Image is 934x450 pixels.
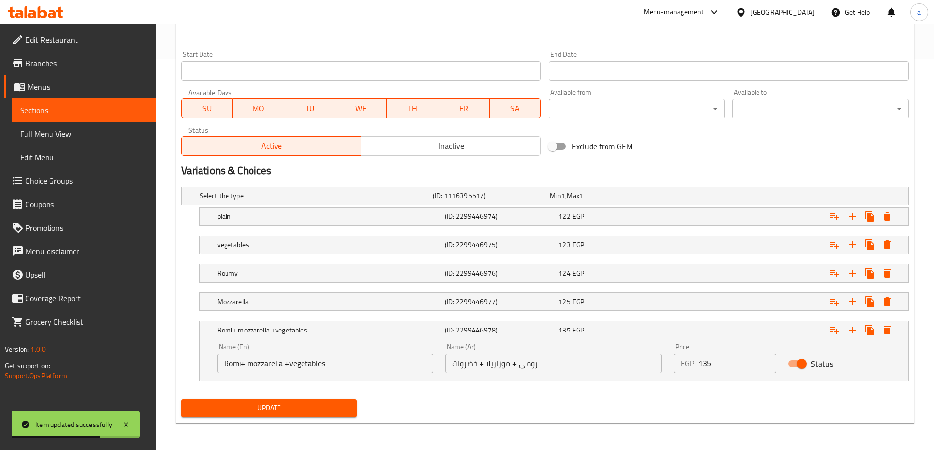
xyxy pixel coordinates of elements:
[843,236,861,254] button: Add new choice
[25,245,148,257] span: Menu disclaimer
[879,208,896,225] button: Delete plain
[25,269,148,281] span: Upsell
[826,321,843,339] button: Add choice group
[4,75,156,98] a: Menus
[433,191,546,201] h5: (ID: 1116395517)
[25,175,148,187] span: Choice Groups
[445,240,555,250] h5: (ID: 2299446975)
[217,325,441,335] h5: Romi+ mozzarella +vegetables
[181,136,361,156] button: Active
[826,293,843,310] button: Add choice group
[843,208,861,225] button: Add new choice
[4,216,156,239] a: Promotions
[445,268,555,278] h5: (ID: 2299446976)
[494,101,537,116] span: SA
[4,28,156,51] a: Edit Restaurant
[25,198,148,210] span: Coupons
[572,141,632,152] span: Exclude from GEM
[233,98,284,118] button: MO
[391,101,434,116] span: TH
[237,101,280,116] span: MO
[4,286,156,310] a: Coverage Report
[182,187,908,205] div: Expand
[335,98,387,118] button: WE
[20,151,148,163] span: Edit Menu
[681,357,694,369] p: EGP
[558,295,570,308] span: 125
[186,139,357,153] span: Active
[567,189,579,202] span: Max
[284,98,336,118] button: TU
[181,399,357,417] button: Update
[843,293,861,310] button: Add new choice
[579,189,583,202] span: 1
[861,236,879,254] button: Clone new choice
[12,122,156,145] a: Full Menu View
[4,192,156,216] a: Coupons
[217,354,434,373] input: Enter name En
[445,325,555,335] h5: (ID: 2299446978)
[572,238,584,251] span: EGP
[25,34,148,46] span: Edit Restaurant
[5,359,50,372] span: Get support on:
[200,236,908,254] div: Expand
[861,321,879,339] button: Clone new choice
[181,164,909,178] h2: Variations & Choices
[4,51,156,75] a: Branches
[4,263,156,286] a: Upsell
[339,101,383,116] span: WE
[826,208,843,225] button: Add choice group
[843,321,861,339] button: Add new choice
[217,268,441,278] h5: Roumy
[861,264,879,282] button: Clone new choice
[732,99,909,118] div: ​
[5,369,67,382] a: Support.OpsPlatform
[25,57,148,69] span: Branches
[365,139,537,153] span: Inactive
[200,208,908,225] div: Expand
[843,264,861,282] button: Add new choice
[861,293,879,310] button: Clone new choice
[811,358,833,370] span: Status
[698,354,776,373] input: Please enter price
[189,402,350,414] span: Update
[558,267,570,280] span: 124
[550,189,561,202] span: Min
[445,212,555,221] h5: (ID: 2299446974)
[200,293,908,310] div: Expand
[4,239,156,263] a: Menu disclaimer
[438,98,490,118] button: FR
[181,98,233,118] button: SU
[572,324,584,336] span: EGP
[217,212,441,221] h5: plain
[288,101,332,116] span: TU
[879,293,896,310] button: Delete Mozzarella
[879,236,896,254] button: Delete vegetables
[558,238,570,251] span: 123
[25,316,148,328] span: Grocery Checklist
[750,7,815,18] div: [GEOGRAPHIC_DATA]
[558,210,570,223] span: 122
[20,128,148,140] span: Full Menu View
[4,169,156,192] a: Choice Groups
[200,191,429,201] h5: Select the type
[30,343,46,355] span: 1.0.0
[217,240,441,250] h5: vegetables
[35,419,112,430] div: Item updated successfully
[387,98,438,118] button: TH
[12,98,156,122] a: Sections
[550,191,662,201] div: ,
[879,321,896,339] button: Delete Romi+ mozzarella +vegetables
[490,98,541,118] button: SA
[25,292,148,304] span: Coverage Report
[442,101,486,116] span: FR
[917,7,921,18] span: a
[445,354,662,373] input: Enter name Ar
[644,6,704,18] div: Menu-management
[361,136,541,156] button: Inactive
[25,222,148,234] span: Promotions
[861,208,879,225] button: Clone new choice
[20,104,148,116] span: Sections
[561,189,565,202] span: 1
[27,81,148,93] span: Menus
